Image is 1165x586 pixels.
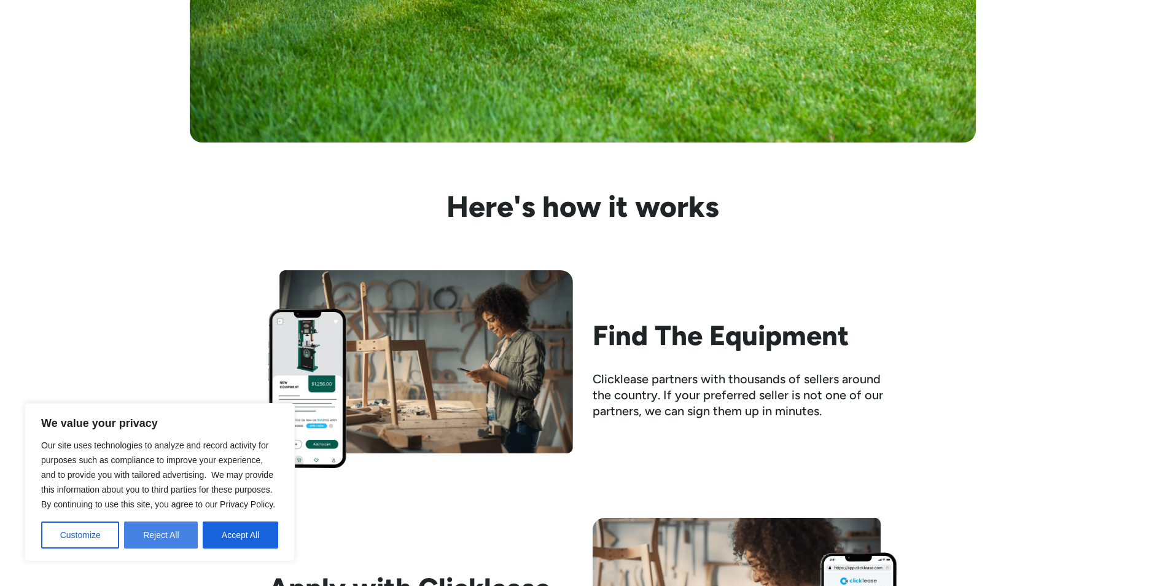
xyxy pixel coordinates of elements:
[124,522,198,549] button: Reject All
[268,270,573,468] img: Woman looking at her phone while standing beside her workbench with half assembled chair
[593,371,897,419] div: Clicklease partners with thousands of sellers around the country. If your preferred seller is not...
[25,403,295,561] div: We value your privacy
[41,416,278,431] p: We value your privacy
[268,192,897,221] h3: Here's how it works
[41,440,275,509] span: Our site uses technologies to analyze and record activity for purposes such as compliance to impr...
[593,319,897,351] h2: Find The Equipment
[203,522,278,549] button: Accept All
[41,522,119,549] button: Customize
